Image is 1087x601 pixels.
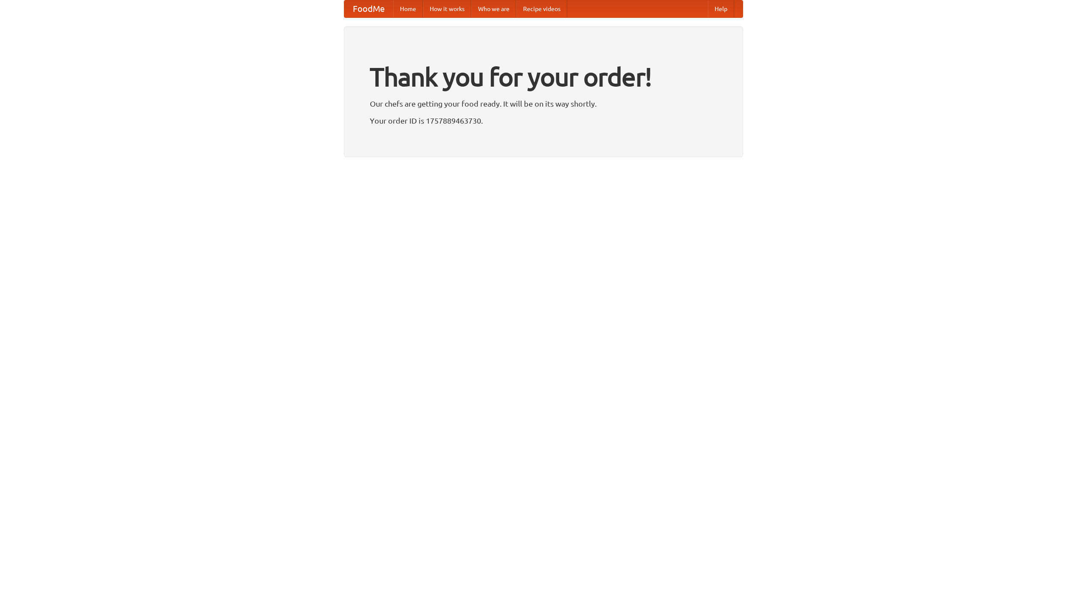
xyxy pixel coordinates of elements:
a: Who we are [471,0,516,17]
h1: Thank you for your order! [370,56,717,97]
p: Our chefs are getting your food ready. It will be on its way shortly. [370,97,717,110]
p: Your order ID is 1757889463730. [370,114,717,127]
a: Help [708,0,734,17]
a: Home [393,0,423,17]
a: Recipe videos [516,0,567,17]
a: How it works [423,0,471,17]
a: FoodMe [344,0,393,17]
